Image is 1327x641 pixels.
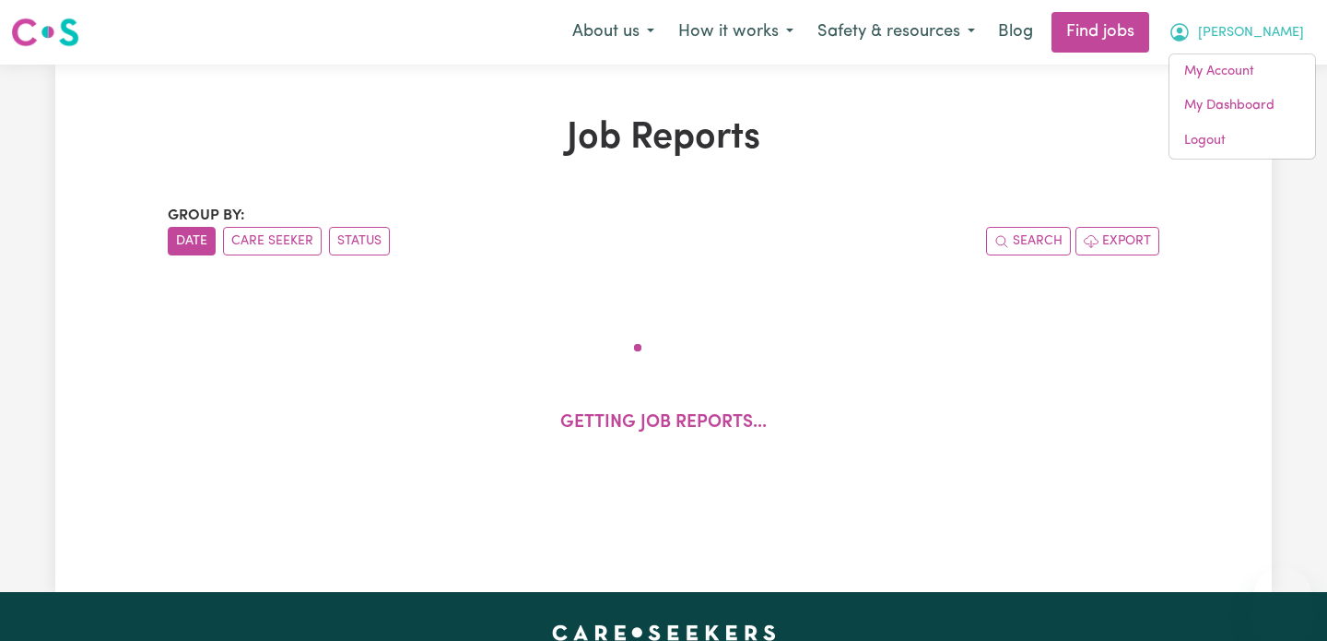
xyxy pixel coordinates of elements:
button: sort invoices by care seeker [223,227,322,255]
p: Getting job reports... [560,410,767,437]
a: Careseekers logo [11,11,79,53]
img: Careseekers logo [11,16,79,49]
button: My Account [1157,13,1316,52]
span: [PERSON_NAME] [1198,23,1304,43]
h1: Job Reports [168,116,1159,160]
button: Search [986,227,1071,255]
button: sort invoices by paid status [329,227,390,255]
button: About us [560,13,666,52]
span: Group by: [168,208,245,223]
a: Careseekers home page [552,625,776,640]
a: My Account [1169,54,1315,89]
a: My Dashboard [1169,89,1315,124]
button: Safety & resources [805,13,987,52]
a: Blog [987,12,1044,53]
iframe: Button to launch messaging window [1253,567,1312,626]
div: My Account [1168,53,1316,160]
a: Find jobs [1051,12,1149,53]
button: Export [1075,227,1159,255]
button: How it works [666,13,805,52]
button: sort invoices by date [168,227,216,255]
a: Logout [1169,124,1315,159]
